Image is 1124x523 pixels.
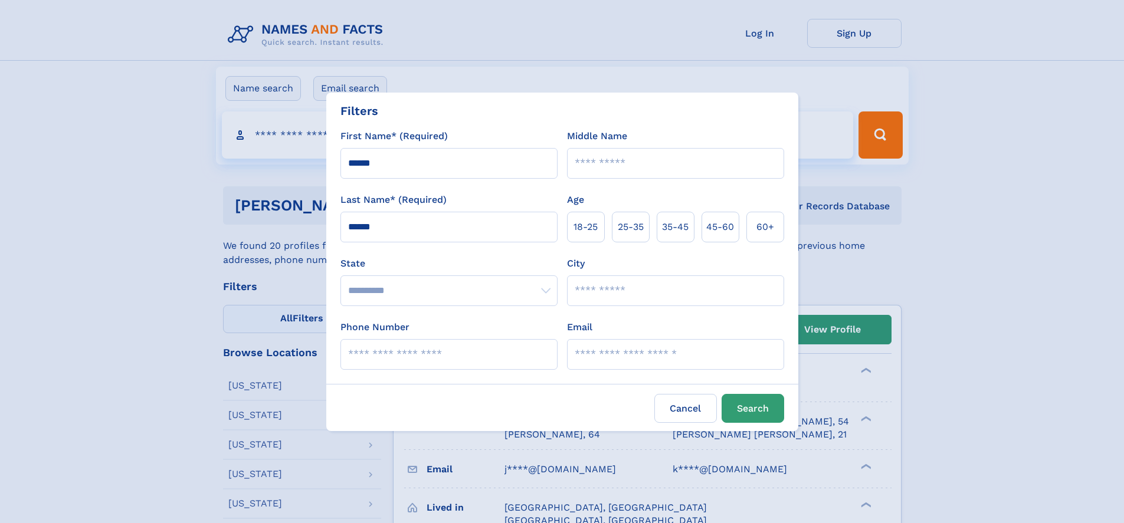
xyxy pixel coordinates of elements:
label: Last Name* (Required) [340,193,447,207]
label: First Name* (Required) [340,129,448,143]
label: Cancel [654,394,717,423]
span: 35‑45 [662,220,689,234]
div: Filters [340,102,378,120]
span: 60+ [756,220,774,234]
label: Phone Number [340,320,409,334]
span: 25‑35 [618,220,644,234]
label: Email [567,320,592,334]
label: Middle Name [567,129,627,143]
label: State [340,256,558,271]
label: City [567,256,585,271]
span: 18‑25 [574,220,598,234]
button: Search [722,394,784,423]
span: 45‑60 [706,220,734,234]
label: Age [567,193,584,207]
